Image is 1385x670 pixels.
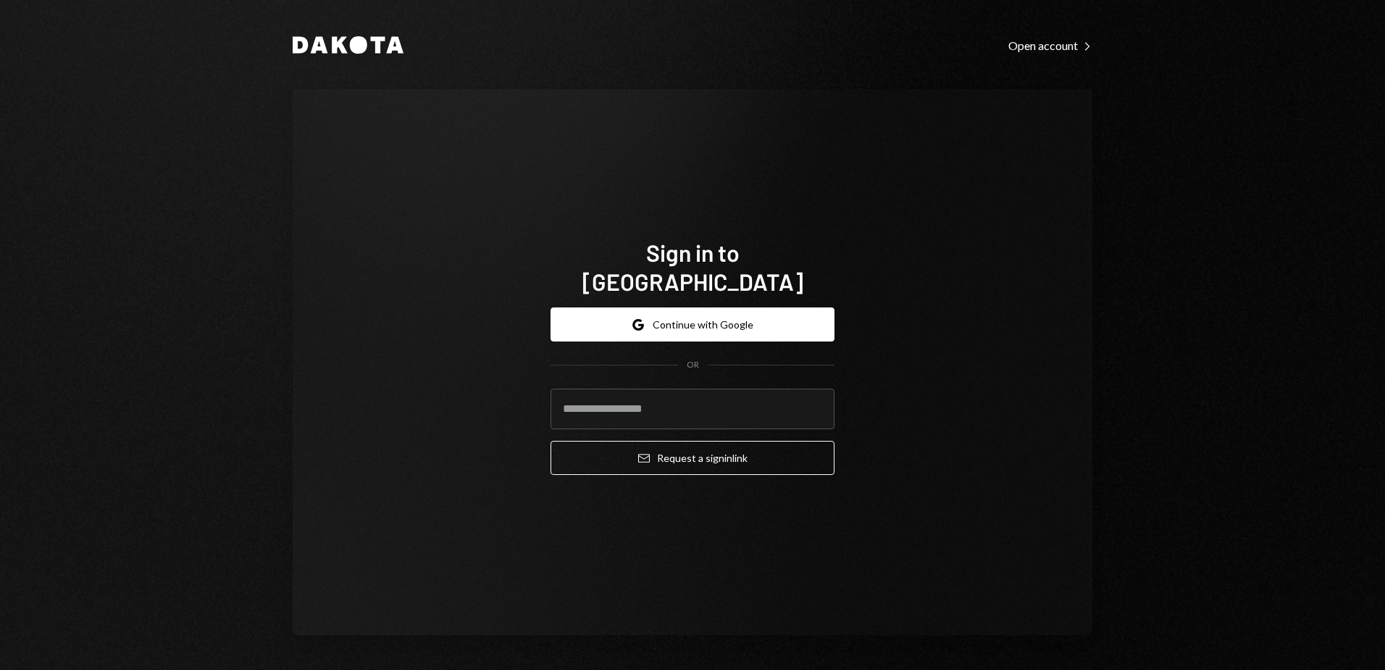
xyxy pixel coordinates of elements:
[687,359,699,371] div: OR
[551,238,834,296] h1: Sign in to [GEOGRAPHIC_DATA]
[551,307,834,342] button: Continue with Google
[551,441,834,475] button: Request a signinlink
[1008,38,1092,53] div: Open account
[1008,37,1092,53] a: Open account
